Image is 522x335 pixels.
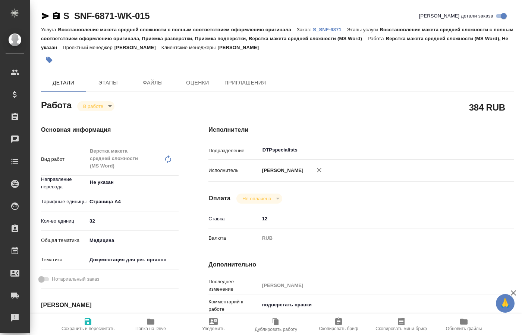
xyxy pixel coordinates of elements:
[297,27,313,32] p: Заказ:
[446,326,482,331] span: Обновить файлы
[236,194,282,204] div: В работе
[208,298,259,313] p: Комментарий к работе
[260,213,488,224] input: ✎ Введи что-нибудь
[52,275,99,283] span: Нотариальный заказ
[77,101,114,111] div: В работе
[496,294,515,313] button: 🙏
[347,27,380,32] p: Этапы услуги
[41,301,179,310] h4: [PERSON_NAME]
[208,167,259,174] p: Исполнитель
[161,45,218,50] p: Клиентские менеджеры
[307,314,370,335] button: Скопировать бриф
[57,314,119,335] button: Сохранить и пересчитать
[469,101,505,114] h2: 384 RUB
[41,98,72,111] h2: Работа
[208,260,514,269] h4: Дополнительно
[58,27,296,32] p: Восстановление макета средней сложности с полным соответствием оформлению оригинала
[319,326,358,331] span: Скопировать бриф
[433,314,495,335] button: Обновить файлы
[90,78,126,87] span: Этапы
[41,12,50,20] button: Скопировать ссылку для ЯМессенджера
[81,103,106,109] button: В работе
[260,232,488,245] div: RUB
[245,314,307,335] button: Дублировать работу
[41,198,87,205] p: Тарифные единицы
[41,52,57,68] button: Добавить тэг
[62,326,114,331] span: Сохранить и пересчитать
[41,125,179,134] h4: Основная информация
[135,78,171,87] span: Файлы
[87,253,179,266] div: Документация для рег. органов
[368,36,386,41] p: Работа
[208,194,230,203] h4: Оплата
[182,314,245,335] button: Уведомить
[41,176,87,191] p: Направление перевода
[208,125,514,134] h4: Исполнители
[114,45,161,50] p: [PERSON_NAME]
[41,256,87,264] p: Тематика
[87,195,179,208] div: Страница А4
[260,167,304,174] p: [PERSON_NAME]
[41,217,87,225] p: Кол-во единиц
[208,278,259,293] p: Последнее изменение
[499,296,512,311] span: 🙏
[174,182,176,183] button: Open
[370,314,433,335] button: Скопировать мини-бриф
[180,78,216,87] span: Оценки
[135,326,166,331] span: Папка на Drive
[484,149,486,151] button: Open
[217,45,264,50] p: [PERSON_NAME]
[208,234,259,242] p: Валюта
[208,147,259,154] p: Подразделение
[87,234,179,247] div: Медицина
[202,326,224,331] span: Уведомить
[63,45,114,50] p: Проектный менеджер
[208,215,259,223] p: Ставка
[260,299,488,311] textarea: подверстать правки
[419,12,493,20] span: [PERSON_NAME] детали заказа
[41,237,87,244] p: Общая тематика
[375,326,427,331] span: Скопировать мини-бриф
[63,11,150,21] a: S_SNF-6871-WK-015
[52,12,61,20] button: Скопировать ссылку
[311,162,327,178] button: Удалить исполнителя
[41,156,87,163] p: Вид работ
[255,327,297,332] span: Дублировать работу
[224,78,266,87] span: Приглашения
[87,216,179,226] input: ✎ Введи что-нибудь
[313,26,347,32] a: S_SNF-6871
[45,78,81,87] span: Детали
[260,280,488,291] input: Пустое поле
[41,27,58,32] p: Услуга
[240,195,273,202] button: Не оплачена
[313,27,347,32] p: S_SNF-6871
[119,314,182,335] button: Папка на Drive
